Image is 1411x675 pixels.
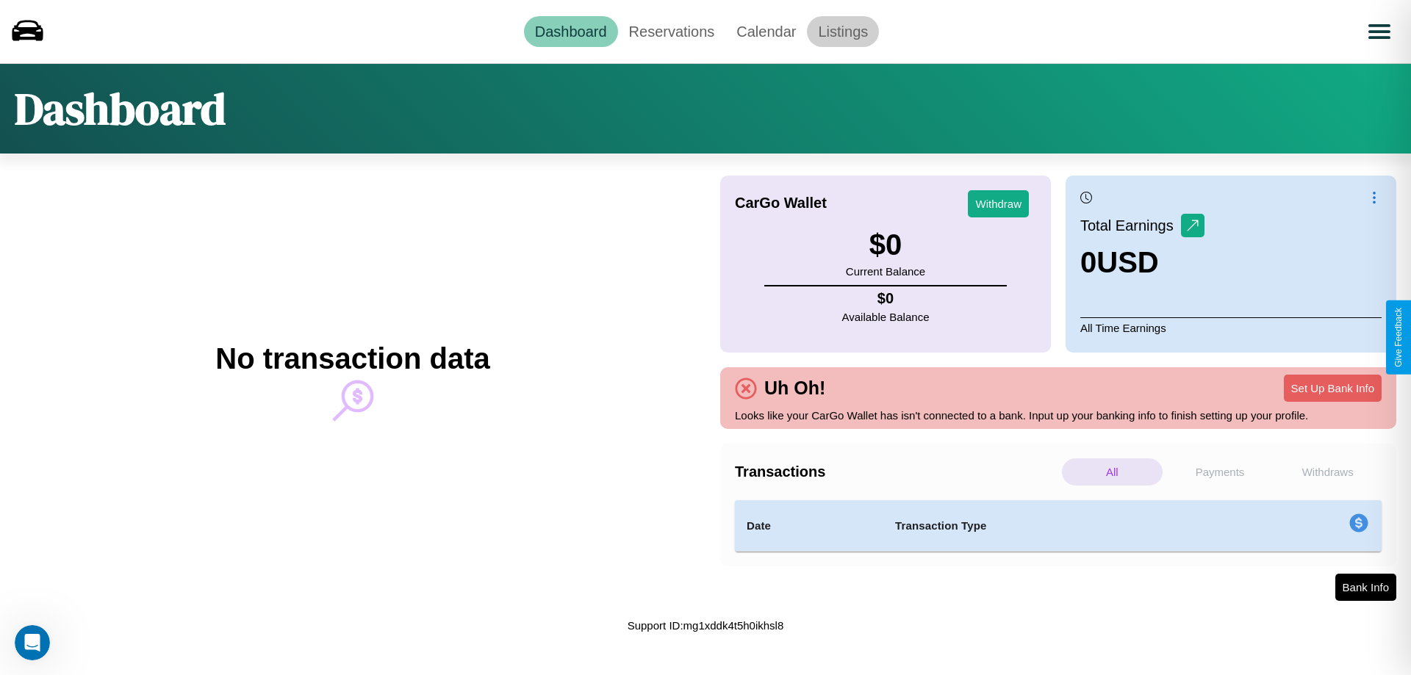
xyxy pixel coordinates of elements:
p: Available Balance [842,307,930,327]
a: Calendar [725,16,807,47]
button: Open menu [1359,11,1400,52]
a: Dashboard [524,16,618,47]
button: Bank Info [1335,574,1396,601]
div: Give Feedback [1393,308,1404,367]
h4: $ 0 [842,290,930,307]
a: Reservations [618,16,726,47]
h4: Uh Oh! [757,378,833,399]
p: All Time Earnings [1080,317,1382,338]
p: Total Earnings [1080,212,1181,239]
table: simple table [735,500,1382,552]
h2: No transaction data [215,342,489,375]
h4: Date [747,517,872,535]
p: Support ID: mg1xddk4t5h0ikhsl8 [628,616,784,635]
p: Payments [1170,458,1271,486]
h3: 0 USD [1080,246,1204,279]
button: Set Up Bank Info [1284,375,1382,402]
h4: CarGo Wallet [735,195,827,212]
p: All [1062,458,1163,486]
p: Looks like your CarGo Wallet has isn't connected to a bank. Input up your banking info to finish ... [735,405,1382,425]
p: Current Balance [846,261,925,281]
p: Withdraws [1277,458,1378,486]
h4: Transaction Type [895,517,1229,535]
h3: $ 0 [846,228,925,261]
button: Withdraw [968,190,1029,217]
iframe: Intercom live chat [15,625,50,660]
a: Listings [807,16,879,47]
h4: Transactions [735,463,1058,480]
h1: Dashboard [15,79,226,139]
